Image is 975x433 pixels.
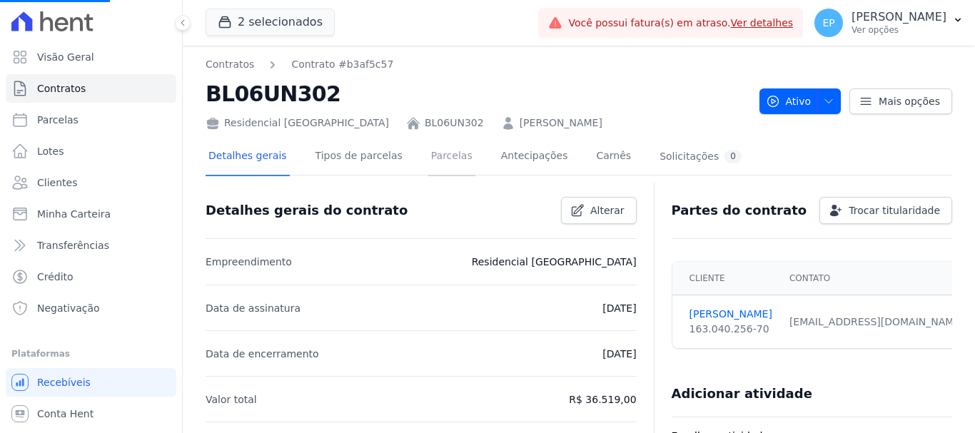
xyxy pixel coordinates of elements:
a: Contrato #b3af5c57 [291,57,393,72]
a: [PERSON_NAME] [689,307,772,322]
a: Crédito [6,263,176,291]
span: Lotes [37,144,64,158]
p: Data de encerramento [206,345,319,362]
span: Crédito [37,270,74,284]
a: Alterar [561,197,637,224]
p: R$ 36.519,00 [569,391,636,408]
span: Você possui fatura(s) em atraso. [568,16,793,31]
a: [PERSON_NAME] [520,116,602,131]
h2: BL06UN302 [206,78,748,110]
nav: Breadcrumb [206,57,748,72]
a: Contratos [206,57,254,72]
p: Valor total [206,391,257,408]
a: Ver detalhes [731,17,794,29]
a: Trocar titularidade [819,197,952,224]
a: Carnês [593,138,634,176]
button: 2 selecionados [206,9,335,36]
a: BL06UN302 [425,116,484,131]
span: Negativação [37,301,100,315]
span: Minha Carteira [37,207,111,221]
a: Minha Carteira [6,200,176,228]
span: Mais opções [879,94,940,108]
span: Conta Hent [37,407,94,421]
a: Antecipações [498,138,571,176]
a: Solicitações0 [657,138,744,176]
a: Recebíveis [6,368,176,397]
span: Ativo [766,88,812,114]
a: Transferências [6,231,176,260]
a: Conta Hent [6,399,176,428]
a: Contratos [6,74,176,103]
span: Recebíveis [37,375,91,389]
button: EP [PERSON_NAME] Ver opções [803,3,975,43]
div: 163.040.256-70 [689,322,772,337]
a: Clientes [6,168,176,197]
p: [DATE] [602,345,636,362]
a: Lotes [6,137,176,165]
nav: Breadcrumb [206,57,393,72]
a: Parcelas [6,106,176,134]
p: Residencial [GEOGRAPHIC_DATA] [472,253,637,270]
span: Alterar [590,203,625,218]
a: Negativação [6,294,176,322]
h3: Detalhes gerais do contrato [206,202,408,219]
p: Empreendimento [206,253,292,270]
p: [PERSON_NAME] [852,10,946,24]
span: Trocar titularidade [849,203,940,218]
span: Clientes [37,175,77,190]
div: 0 [724,150,742,163]
span: Visão Geral [37,50,94,64]
div: Solicitações [660,150,742,163]
span: Parcelas [37,113,79,127]
a: Visão Geral [6,43,176,71]
a: Tipos de parcelas [313,138,405,176]
span: Contratos [37,81,86,96]
th: Cliente [672,262,781,295]
a: Parcelas [428,138,475,176]
p: [DATE] [602,300,636,317]
span: Transferências [37,238,109,253]
button: Ativo [759,88,842,114]
span: EP [822,18,834,28]
p: Data de assinatura [206,300,300,317]
a: Detalhes gerais [206,138,290,176]
div: Residencial [GEOGRAPHIC_DATA] [206,116,389,131]
h3: Partes do contrato [672,202,807,219]
a: Mais opções [849,88,952,114]
h3: Adicionar atividade [672,385,812,402]
div: Plataformas [11,345,171,362]
p: Ver opções [852,24,946,36]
